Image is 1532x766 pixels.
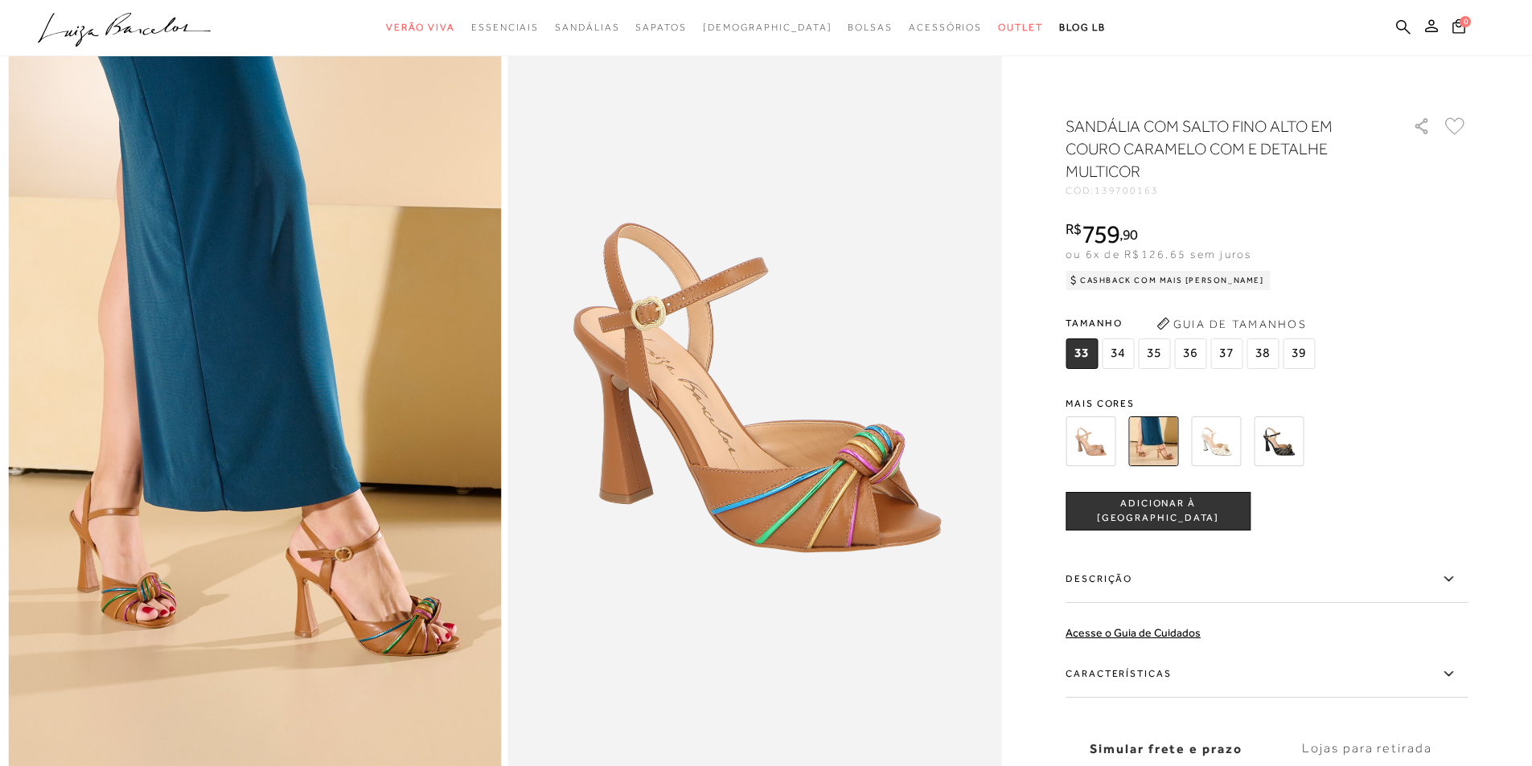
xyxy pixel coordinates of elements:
a: noSubCategoriesText [703,13,832,43]
a: categoryNavScreenReaderText [555,13,619,43]
img: SANDÁLIA COM SALTO FINO ALTO EM COURO OFF WHITE E DETALHE DOURADO [1191,416,1241,466]
a: categoryNavScreenReaderText [909,13,982,43]
span: ADICIONAR À [GEOGRAPHIC_DATA] [1066,497,1250,525]
span: Verão Viva [386,22,455,33]
img: SANDÁLIA COM SALTO FINO ALTO EM COURO CARAMELO COM E DETALHE MULTICOR [1128,416,1178,466]
img: SANDÁLIA COM SALTO FINO ALTO EM COURO BEGE BLUSH COM E DETALHE MULTICOR [1066,416,1115,466]
h1: SANDÁLIA COM SALTO FINO ALTO EM COURO CARAMELO COM E DETALHE MULTICOR [1066,115,1367,182]
a: categoryNavScreenReaderText [635,13,686,43]
span: 759 [1082,219,1119,248]
i: R$ [1066,222,1082,236]
span: 33 [1066,338,1098,369]
a: categoryNavScreenReaderText [848,13,893,43]
div: CÓD: [1066,186,1387,195]
a: BLOG LB [1059,13,1106,43]
span: Bolsas [848,22,893,33]
span: Sapatos [635,22,686,33]
div: Cashback com Mais [PERSON_NAME] [1066,271,1271,290]
span: 39 [1283,338,1315,369]
span: 0 [1460,16,1471,27]
button: ADICIONAR À [GEOGRAPHIC_DATA] [1066,492,1251,530]
label: Características [1066,651,1468,698]
span: [DEMOGRAPHIC_DATA] [703,22,832,33]
span: Acessórios [909,22,982,33]
a: categoryNavScreenReaderText [998,13,1043,43]
span: BLOG LB [1059,22,1106,33]
span: 34 [1102,338,1134,369]
span: 139700163 [1095,185,1159,196]
span: Tamanho [1066,311,1319,335]
button: 0 [1448,18,1470,39]
span: Outlet [998,22,1043,33]
span: ou 6x de R$126,65 sem juros [1066,248,1251,260]
span: 35 [1138,338,1170,369]
span: Essenciais [471,22,539,33]
a: categoryNavScreenReaderText [471,13,539,43]
i: , [1119,227,1138,242]
img: SANDÁLIA COM SALTO FINO ALTO EM COURO PRETO E DETALHE DOURADO [1254,416,1304,466]
label: Descrição [1066,556,1468,603]
span: 90 [1123,226,1138,243]
span: 38 [1247,338,1279,369]
span: Sandálias [555,22,619,33]
button: Guia de Tamanhos [1151,311,1312,337]
span: 37 [1210,338,1242,369]
span: Mais cores [1066,399,1468,408]
a: Acesse o Guia de Cuidados [1066,626,1201,639]
a: categoryNavScreenReaderText [386,13,455,43]
span: 36 [1174,338,1206,369]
